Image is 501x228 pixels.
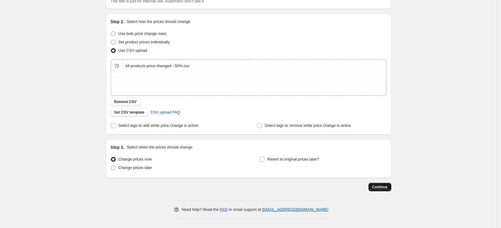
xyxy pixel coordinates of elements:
span: Revert to original prices later? [267,157,319,161]
span: Select tags to add while price change is active [118,123,198,128]
button: Continue [368,183,391,191]
span: Use CSV upload [118,48,147,53]
span: Use bulk price change rules [118,31,166,36]
a: CSV upload FAQ [147,108,184,117]
span: Change prices now [118,157,152,161]
span: Get CSV template [114,110,145,115]
span: Set product prices individually [118,40,170,44]
a: [EMAIL_ADDRESS][DOMAIN_NAME] [262,207,328,212]
span: Need help? Read the [182,207,220,212]
a: FAQ [220,207,228,212]
button: Get CSV template [111,108,148,117]
span: CSV upload FAQ [150,109,180,115]
span: or email support at [228,207,262,212]
p: Select when the prices should change [127,144,192,150]
div: All products price changed - 50%.csv [125,63,190,69]
span: Continue [372,185,388,189]
button: Remove CSV [111,98,140,106]
p: Select how the prices should change [127,19,190,25]
span: Select tags to remove while price change is active [264,123,351,128]
h2: Step 3. [111,144,124,150]
h2: Step 2. [111,19,124,25]
span: Remove CSV [114,99,137,104]
span: Change prices later [118,165,152,170]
